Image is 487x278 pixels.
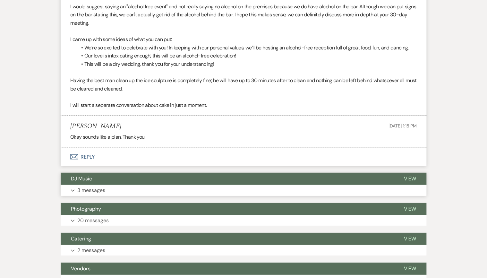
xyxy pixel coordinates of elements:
[71,265,90,272] span: Vendors
[77,60,417,68] li: This will be a dry wedding, thank you for your understanding!
[61,215,426,226] button: 20 messages
[77,186,105,195] p: 3 messages
[77,44,417,52] li: We’re so excited to celebrate with you! In keeping with our personal values, we’ll be hosting an ...
[71,205,101,212] span: Photography
[61,245,426,256] button: 2 messages
[77,52,417,60] li: Our love is intoxicating enough; this will be an alcohol-free celebration!
[77,216,109,225] p: 20 messages
[70,122,121,130] h5: [PERSON_NAME]
[70,76,417,93] p: Having the best man clean up the ice sculpture is completely fine; he will have up to 30 minutes ...
[61,203,393,215] button: Photography
[404,235,416,242] span: View
[70,101,417,109] p: I will start a separate conversation about cake in just a moment.
[393,203,426,215] button: View
[70,133,417,141] p: Okay sounds like a plan. Thank you!
[389,123,417,129] span: [DATE] 1:15 PM
[393,173,426,185] button: View
[70,35,417,44] p: I came up with some ideas of what you can put:
[61,148,426,166] button: Reply
[61,233,393,245] button: Catering
[61,173,393,185] button: DJ Music
[404,205,416,212] span: View
[71,235,91,242] span: Catering
[70,3,417,27] p: I would suggest saying an "alcohol free event" and not really saying no alcohol on the premises b...
[404,265,416,272] span: View
[393,233,426,245] button: View
[77,246,105,255] p: 2 messages
[71,175,92,182] span: DJ Music
[61,263,393,275] button: Vendors
[404,175,416,182] span: View
[393,263,426,275] button: View
[61,185,426,196] button: 3 messages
